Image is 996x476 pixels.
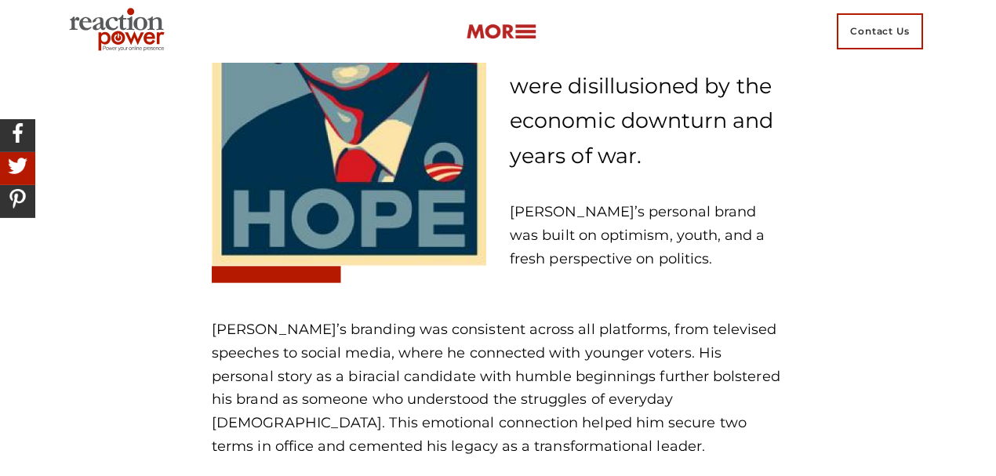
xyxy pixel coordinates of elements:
[4,119,31,147] img: Share On Facebook
[63,3,176,60] img: Executive Branding | Personal Branding Agency
[4,185,31,213] img: Share On Pinterest
[466,23,536,41] img: more-btn.png
[510,201,784,271] p: [PERSON_NAME]’s personal brand was built on optimism, youth, and a fresh perspective on politics.
[837,13,923,49] span: Contact Us
[4,152,31,180] img: Share On Twitter
[212,318,784,458] p: [PERSON_NAME]’s branding was consistent across all platforms, from televised speeches to social m...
